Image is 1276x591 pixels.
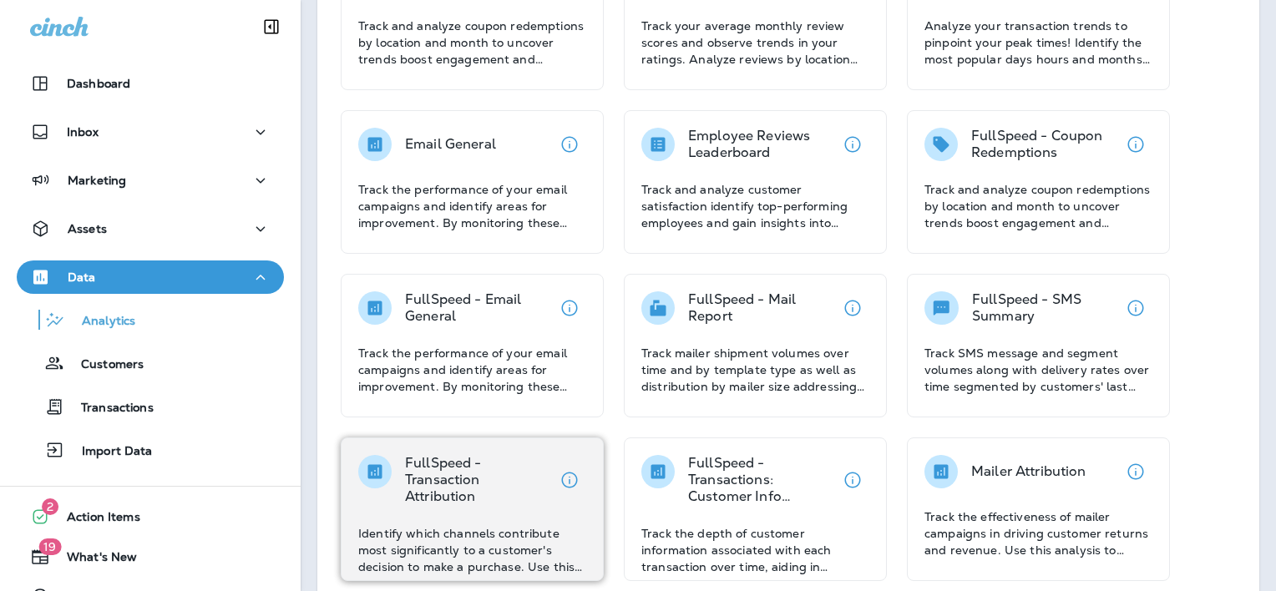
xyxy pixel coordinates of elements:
button: 19What's New [17,540,284,573]
p: FullSpeed - Transactions: Customer Info Capture [688,455,836,505]
p: Dashboard [67,77,130,90]
button: Import Data [17,432,284,467]
p: Inbox [67,125,99,139]
p: Track SMS message and segment volumes along with delivery rates over time segmented by customers'... [924,345,1152,395]
button: View details [1119,128,1152,161]
p: Customers [64,357,144,373]
p: Track and analyze customer satisfaction identify top-performing employees and gain insights into ... [641,181,869,231]
p: Assets [68,222,107,235]
p: Employee Reviews Leaderboard [688,128,836,161]
p: FullSpeed - Mail Report [688,291,836,325]
p: Email General [405,136,496,153]
p: Track the performance of your email campaigns and identify areas for improvement. By monitoring t... [358,181,586,231]
button: Collapse Sidebar [248,10,295,43]
p: Identify which channels contribute most significantly to a customer's decision to make a purchase... [358,525,586,575]
button: View details [553,291,586,325]
p: Track the depth of customer information associated with each transaction over time, aiding in ass... [641,525,869,575]
p: FullSpeed - SMS Summary [972,291,1119,325]
button: Data [17,260,284,294]
span: What's New [50,550,137,570]
p: FullSpeed - Transaction Attribution [405,455,553,505]
button: View details [836,463,869,497]
p: Track the performance of your email campaigns and identify areas for improvement. By monitoring t... [358,345,586,395]
button: View details [836,128,869,161]
span: 2 [42,498,58,515]
button: Inbox [17,115,284,149]
button: Assets [17,212,284,245]
p: Import Data [65,444,153,460]
span: 19 [38,538,61,555]
button: View details [1119,291,1152,325]
button: View details [553,463,586,497]
p: Track mailer shipment volumes over time and by template type as well as distribution by mailer si... [641,345,869,395]
button: 2Action Items [17,500,284,533]
button: View details [1119,455,1152,488]
p: Track the effectiveness of mailer campaigns in driving customer returns and revenue. Use this ana... [924,508,1152,558]
button: View details [836,291,869,325]
p: Track and analyze coupon redemptions by location and month to uncover trends boost engagement and... [924,181,1152,231]
button: View details [553,128,586,161]
p: Data [68,270,96,284]
button: Dashboard [17,67,284,100]
p: Marketing [68,174,126,187]
p: Analytics [65,314,135,330]
span: Action Items [50,510,140,530]
p: FullSpeed - Email General [405,291,553,325]
p: Transactions [64,401,154,417]
button: Transactions [17,389,284,424]
button: Customers [17,346,284,381]
p: Track and analyze coupon redemptions by location and month to uncover trends boost engagement and... [358,18,586,68]
button: Marketing [17,164,284,197]
p: FullSpeed - Coupon Redemptions [971,128,1119,161]
p: Mailer Attribution [971,463,1086,480]
p: Analyze your transaction trends to pinpoint your peak times! Identify the most popular days hours... [924,18,1152,68]
p: Track your average monthly review scores and observe trends in your ratings. Analyze reviews by l... [641,18,869,68]
button: Analytics [17,302,284,337]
